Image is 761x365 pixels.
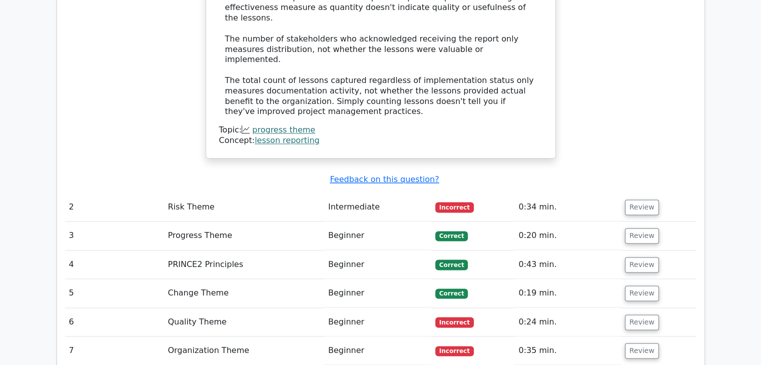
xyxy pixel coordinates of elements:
[514,279,620,307] td: 0:19 min.
[324,336,431,365] td: Beginner
[625,314,659,330] button: Review
[324,279,431,307] td: Beginner
[625,257,659,272] button: Review
[65,308,164,336] td: 6
[435,346,474,356] span: Incorrect
[514,308,620,336] td: 0:24 min.
[255,135,320,145] a: lesson reporting
[324,250,431,279] td: Beginner
[65,336,164,365] td: 7
[435,259,468,269] span: Correct
[164,308,324,336] td: Quality Theme
[625,285,659,301] button: Review
[164,279,324,307] td: Change Theme
[324,193,431,221] td: Intermediate
[65,221,164,250] td: 3
[514,336,620,365] td: 0:35 min.
[65,193,164,221] td: 2
[164,250,324,279] td: PRINCE2 Principles
[514,250,620,279] td: 0:43 min.
[164,221,324,250] td: Progress Theme
[625,343,659,358] button: Review
[330,174,439,184] a: Feedback on this question?
[219,125,542,135] div: Topic:
[164,193,324,221] td: Risk Theme
[514,193,620,221] td: 0:34 min.
[324,308,431,336] td: Beginner
[514,221,620,250] td: 0:20 min.
[65,279,164,307] td: 5
[625,228,659,243] button: Review
[625,199,659,215] button: Review
[435,202,474,212] span: Incorrect
[252,125,315,134] a: progress theme
[435,317,474,327] span: Incorrect
[435,288,468,298] span: Correct
[219,135,542,146] div: Concept:
[164,336,324,365] td: Organization Theme
[324,221,431,250] td: Beginner
[65,250,164,279] td: 4
[435,231,468,241] span: Correct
